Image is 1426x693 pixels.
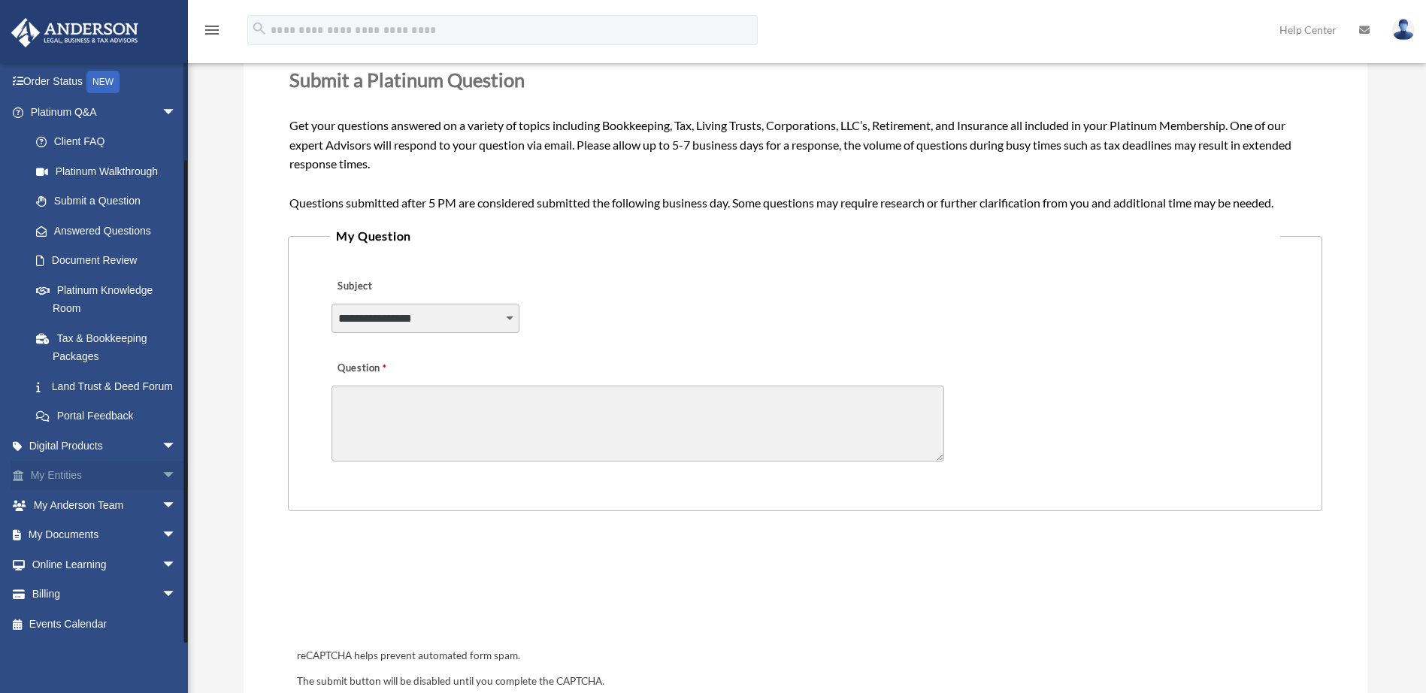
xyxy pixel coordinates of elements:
[330,225,1279,247] legend: My Question
[11,461,199,491] a: My Entitiesarrow_drop_down
[203,21,221,39] i: menu
[291,647,1319,665] div: reCAPTCHA helps prevent automated form spam.
[162,580,192,610] span: arrow_drop_down
[162,97,192,128] span: arrow_drop_down
[7,18,143,47] img: Anderson Advisors Platinum Portal
[21,246,199,276] a: Document Review
[11,580,199,610] a: Billingarrow_drop_down
[11,609,199,639] a: Events Calendar
[11,490,199,520] a: My Anderson Teamarrow_drop_down
[162,520,192,551] span: arrow_drop_down
[203,26,221,39] a: menu
[21,323,199,371] a: Tax & Bookkeeping Packages
[21,186,192,216] a: Submit a Question
[11,97,199,127] a: Platinum Q&Aarrow_drop_down
[291,673,1319,691] div: The submit button will be disabled until you complete the CAPTCHA.
[11,431,199,461] a: Digital Productsarrow_drop_down
[21,275,199,323] a: Platinum Knowledge Room
[1392,19,1415,41] img: User Pic
[162,461,192,492] span: arrow_drop_down
[332,358,448,379] label: Question
[162,431,192,461] span: arrow_drop_down
[289,68,525,91] span: Submit a Platinum Question
[162,490,192,521] span: arrow_drop_down
[332,276,474,297] label: Subject
[21,371,199,401] a: Land Trust & Deed Forum
[11,549,199,580] a: Online Learningarrow_drop_down
[11,67,199,98] a: Order StatusNEW
[21,401,199,431] a: Portal Feedback
[292,558,521,616] iframe: reCAPTCHA
[21,127,199,157] a: Client FAQ
[86,71,120,93] div: NEW
[21,216,199,246] a: Answered Questions
[21,156,199,186] a: Platinum Walkthrough
[162,549,192,580] span: arrow_drop_down
[251,20,268,37] i: search
[11,520,199,550] a: My Documentsarrow_drop_down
